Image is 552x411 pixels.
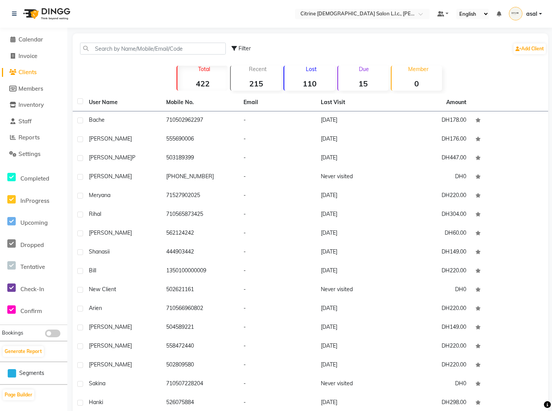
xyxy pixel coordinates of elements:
[2,117,65,126] a: Staff
[442,94,471,111] th: Amount
[284,79,335,88] strong: 110
[287,66,335,73] p: Lost
[239,356,316,375] td: -
[20,175,49,182] span: Completed
[162,262,239,281] td: 1350100000009
[89,154,132,161] span: [PERSON_NAME]
[239,94,316,111] th: Email
[316,356,394,375] td: [DATE]
[316,130,394,149] td: [DATE]
[3,346,44,357] button: Generate Report
[162,224,239,243] td: 562124242
[177,79,228,88] strong: 422
[316,111,394,130] td: [DATE]
[316,281,394,300] td: Never visited
[162,187,239,205] td: 71527902025
[239,205,316,224] td: -
[394,205,471,224] td: DH304.00
[89,380,105,387] span: sakina
[19,369,44,377] span: Segments
[89,173,132,180] span: [PERSON_NAME]
[526,10,537,18] span: asal
[89,192,110,199] span: meryana
[2,150,65,159] a: Settings
[84,94,162,111] th: User Name
[89,399,103,406] span: hanki
[316,224,394,243] td: [DATE]
[89,323,132,330] span: [PERSON_NAME]
[89,116,105,123] span: bache
[394,243,471,262] td: DH149.00
[20,197,49,204] span: InProgress
[20,3,72,25] img: logo
[89,248,110,255] span: shanasii
[394,281,471,300] td: DH0
[20,263,45,270] span: Tentative
[162,281,239,300] td: 502621161
[18,85,43,92] span: Members
[239,300,316,318] td: -
[394,111,471,130] td: DH178.00
[394,149,471,168] td: DH447.00
[239,187,316,205] td: -
[89,305,102,312] span: arien
[316,168,394,187] td: Never visited
[20,241,44,249] span: Dropped
[239,318,316,337] td: -
[18,36,43,43] span: Calendar
[80,43,226,55] input: Search by Name/Mobile/Email/Code
[89,135,132,142] span: [PERSON_NAME]
[89,342,132,349] span: [PERSON_NAME]
[231,79,281,88] strong: 215
[394,337,471,356] td: DH220.00
[338,79,389,88] strong: 15
[3,389,34,400] button: Page Builder
[316,318,394,337] td: [DATE]
[239,337,316,356] td: -
[239,224,316,243] td: -
[162,130,239,149] td: 555690006
[239,149,316,168] td: -
[20,285,44,293] span: Check-In
[162,318,239,337] td: 504589221
[162,243,239,262] td: 444903442
[2,133,65,142] a: Reports
[162,300,239,318] td: 710566960802
[394,168,471,187] td: DH0
[132,154,135,161] span: p
[2,68,65,77] a: Clients
[239,130,316,149] td: -
[89,229,132,236] span: [PERSON_NAME]
[394,375,471,394] td: DH0
[316,262,394,281] td: [DATE]
[18,52,37,60] span: Invoice
[18,134,40,141] span: Reports
[2,52,65,61] a: Invoice
[162,149,239,168] td: 503189399
[316,337,394,356] td: [DATE]
[316,187,394,205] td: [DATE]
[162,375,239,394] td: 710507228204
[394,318,471,337] td: DH149.00
[162,356,239,375] td: 502809580
[394,224,471,243] td: DH60.00
[239,111,316,130] td: -
[394,356,471,375] td: DH220.00
[238,45,251,52] span: Filter
[162,205,239,224] td: 710565873425
[89,361,132,368] span: [PERSON_NAME]
[316,205,394,224] td: [DATE]
[394,130,471,149] td: DH176.00
[162,111,239,130] td: 710502962297
[162,168,239,187] td: [PHONE_NUMBER]
[239,168,316,187] td: -
[395,66,442,73] p: Member
[514,43,546,54] a: Add Client
[162,337,239,356] td: 558472440
[234,66,281,73] p: Recent
[239,281,316,300] td: -
[2,85,65,93] a: Members
[20,219,48,226] span: Upcoming
[18,150,40,157] span: Settings
[89,286,116,293] span: new client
